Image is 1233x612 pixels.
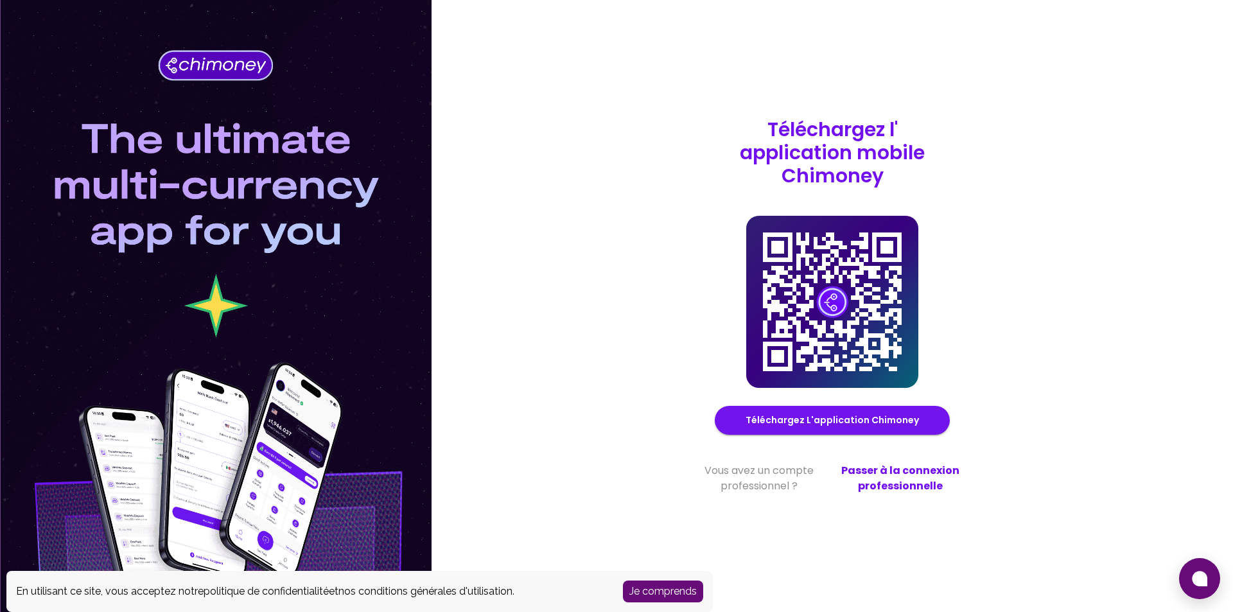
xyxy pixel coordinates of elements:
[329,585,338,597] font: et
[204,585,329,597] a: politique de confidentialité
[512,585,514,597] font: .
[715,406,950,435] button: Téléchargez l'application Chimoney
[746,414,919,426] font: Téléchargez l'application Chimoney
[740,139,925,189] font: application mobile Chimoney
[767,116,898,143] font: Téléchargez l'
[623,581,703,602] button: Accepter les cookies
[629,585,697,597] font: Je comprends
[746,412,919,428] a: Téléchargez l'application Chimoney
[704,463,814,493] font: Vous avez un compte professionnel ?
[841,463,959,493] font: Passer à la connexion professionnelle
[338,585,512,597] a: nos conditions générales d'utilisation
[16,585,204,597] font: En utilisant ce site, vous acceptez notre
[1179,558,1220,599] button: Ouvrir la fenêtre de discussion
